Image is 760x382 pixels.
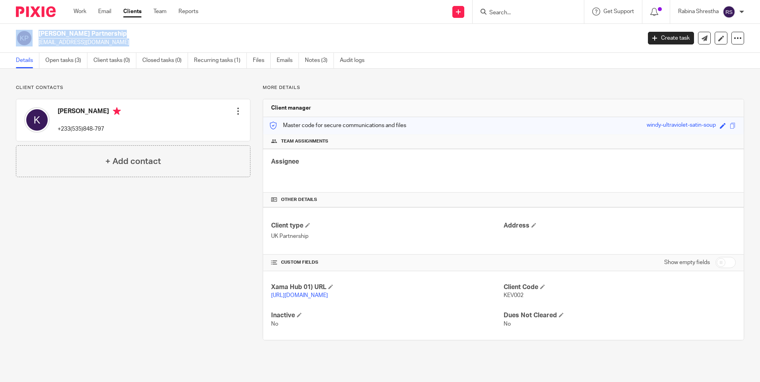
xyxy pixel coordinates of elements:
span: Edit code [720,123,726,129]
a: Create task [648,32,694,44]
a: Closed tasks (0) [142,53,188,68]
h4: Address [504,222,736,230]
img: svg%3E [24,107,50,133]
div: windy-ultraviolet-satin-soup [647,121,716,130]
h4: Dues Not Cleared [504,311,736,320]
p: More details [263,85,744,91]
a: Email [98,8,111,15]
h4: Inactive [271,311,503,320]
a: Notes (3) [305,53,334,68]
p: Rabina Shrestha [678,8,719,15]
a: Audit logs [340,53,370,68]
a: Team [153,8,167,15]
h2: [PERSON_NAME] Partnership [39,30,516,38]
img: svg%3E [16,30,33,46]
span: Edit Xama Hub 01) URL [328,284,333,289]
a: Recurring tasks (1) [194,53,247,68]
span: Edit Inactive [297,313,302,317]
span: No [504,321,511,327]
span: No [271,321,278,327]
p: [EMAIL_ADDRESS][DOMAIN_NAME] [39,39,636,46]
span: KEV002 [504,293,523,298]
h4: Xama Hub 01) URL [271,283,503,291]
h3: Client manager [271,104,311,112]
a: Open tasks (3) [45,53,87,68]
a: Send new email [698,32,711,44]
span: Other details [281,197,317,203]
p: UK Partnership [271,232,503,240]
a: Details [16,53,39,68]
h4: + Add contact [105,155,161,168]
span: Get Support [603,9,634,14]
a: Work [74,8,86,15]
a: Edit client [715,32,727,44]
h4: Client Code [504,283,736,291]
a: Client tasks (0) [93,53,136,68]
a: Clients [123,8,142,15]
label: Show empty fields [664,259,710,266]
span: Edit Client Code [540,284,545,289]
h4: [PERSON_NAME] [58,107,121,117]
span: Edit Dues Not Cleared [559,313,564,317]
a: [URL][DOMAIN_NAME] [271,293,328,298]
a: Emails [277,53,299,68]
img: Pixie [16,6,56,17]
p: +233(535)848-797 [58,125,121,133]
h4: CUSTOM FIELDS [271,259,503,266]
span: Assignee [271,158,299,165]
span: Copy to clipboard [730,123,736,129]
span: Edit Address [531,223,536,228]
i: Primary [113,107,121,115]
p: Client contacts [16,85,250,91]
p: Master code for secure communications and files [269,122,406,129]
h4: Client type [271,222,503,230]
a: Reports [178,8,198,15]
img: svg%3E [723,6,735,18]
span: Team assignments [281,138,328,145]
input: Search [489,10,560,17]
span: Change Client type [305,223,310,228]
a: Files [253,53,271,68]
